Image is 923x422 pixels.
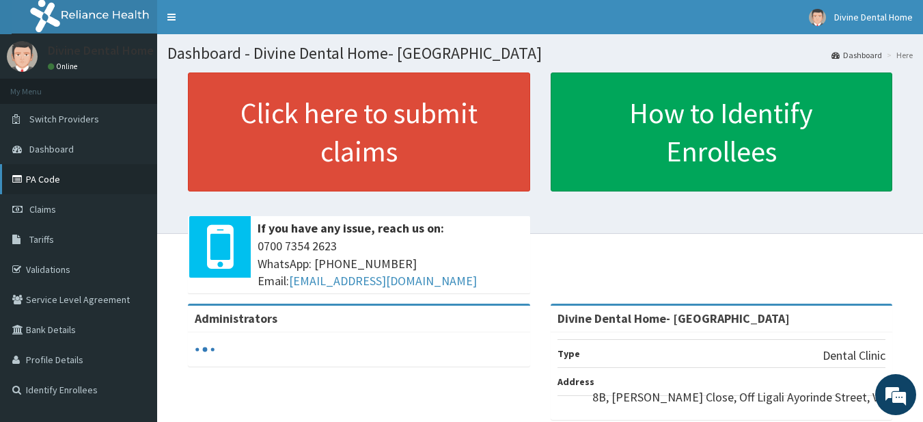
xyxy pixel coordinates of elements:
[557,375,594,388] b: Address
[195,339,215,360] svg: audio-loading
[557,347,580,360] b: Type
[29,233,54,246] span: Tariffs
[258,220,444,236] b: If you have any issue, reach us on:
[48,62,81,71] a: Online
[883,49,913,61] li: Here
[7,41,38,72] img: User Image
[592,388,885,406] p: 8B, [PERSON_NAME] Close, Off Ligali Ayorinde Street, V/I
[258,237,523,290] span: 0700 7354 2623 WhatsApp: [PHONE_NUMBER] Email:
[29,203,56,215] span: Claims
[29,113,99,125] span: Switch Providers
[167,44,913,62] h1: Dashboard - Divine Dental Home- [GEOGRAPHIC_DATA]
[289,273,477,289] a: [EMAIL_ADDRESS][DOMAIN_NAME]
[557,311,790,326] strong: Divine Dental Home- [GEOGRAPHIC_DATA]
[188,72,530,192] a: Click here to submit claims
[831,49,882,61] a: Dashboard
[834,11,913,23] span: Divine Dental Home
[48,44,154,57] p: Divine Dental Home
[195,311,277,326] b: Administrators
[809,9,826,26] img: User Image
[551,72,893,192] a: How to Identify Enrollees
[29,143,74,155] span: Dashboard
[823,347,885,365] p: Dental Clinic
